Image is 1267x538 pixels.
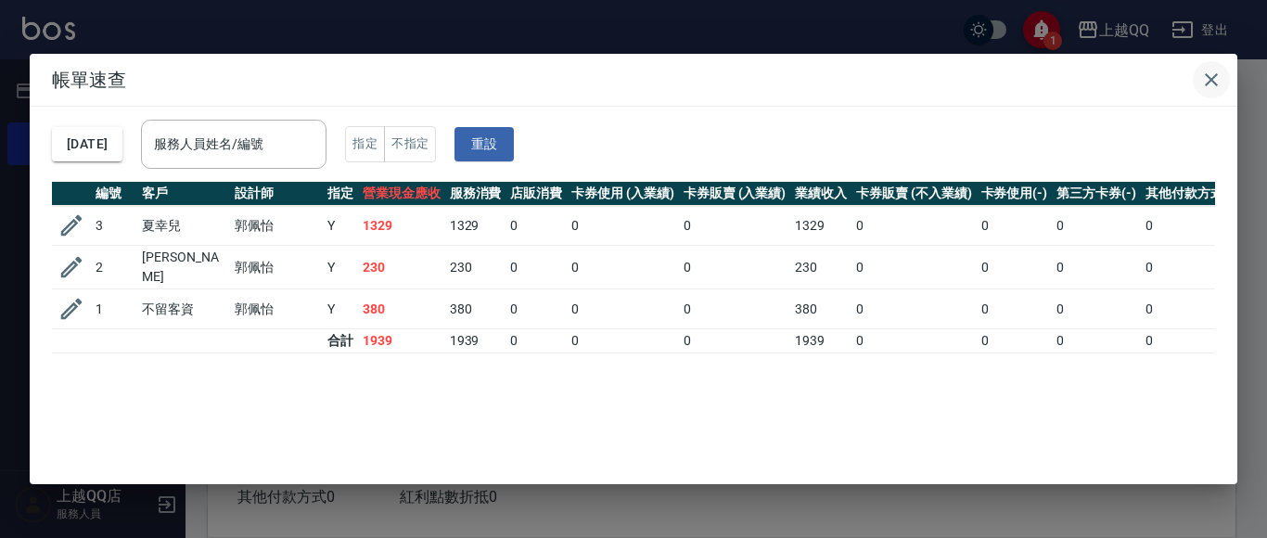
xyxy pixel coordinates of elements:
h2: 帳單速查 [30,54,1237,106]
th: 客戶 [137,182,230,206]
th: 店販消費 [506,182,567,206]
td: 230 [790,246,851,289]
td: 郭佩怡 [230,289,323,329]
td: [PERSON_NAME] [137,246,230,289]
td: 380 [445,289,506,329]
td: 380 [790,289,851,329]
td: Y [323,289,358,329]
td: 1329 [445,206,506,246]
td: 0 [1141,246,1243,289]
td: 0 [679,246,791,289]
th: 指定 [323,182,358,206]
th: 營業現金應收 [358,182,445,206]
td: 0 [851,206,976,246]
th: 卡券販賣 (不入業績) [851,182,976,206]
td: 0 [1052,289,1141,329]
td: 0 [679,206,791,246]
td: 2 [91,246,137,289]
td: 0 [977,246,1053,289]
button: [DATE] [52,127,122,161]
td: 1 [91,289,137,329]
td: 230 [445,246,506,289]
td: 0 [1052,206,1141,246]
td: 0 [567,206,679,246]
td: 0 [851,289,976,329]
th: 其他付款方式(-) [1141,182,1243,206]
th: 服務消費 [445,182,506,206]
th: 業績收入 [790,182,851,206]
th: 卡券使用(-) [977,182,1053,206]
td: 0 [977,289,1053,329]
td: 0 [1141,206,1243,246]
button: 重設 [454,127,514,161]
th: 第三方卡券(-) [1052,182,1141,206]
td: 0 [977,329,1053,353]
td: 3 [91,206,137,246]
td: 0 [851,246,976,289]
td: 0 [506,289,567,329]
td: 0 [506,246,567,289]
td: 0 [977,206,1053,246]
td: 0 [506,329,567,353]
td: 0 [1141,289,1243,329]
button: 不指定 [384,126,436,162]
td: 郭佩怡 [230,206,323,246]
td: 0 [851,329,976,353]
td: 郭佩怡 [230,246,323,289]
td: 0 [1052,246,1141,289]
td: 夏幸兒 [137,206,230,246]
td: 0 [567,289,679,329]
td: 0 [506,206,567,246]
td: 0 [679,289,791,329]
th: 卡券使用 (入業績) [567,182,679,206]
td: 0 [1052,329,1141,353]
td: 230 [358,246,445,289]
th: 設計師 [230,182,323,206]
td: 0 [1141,329,1243,353]
td: 1939 [358,329,445,353]
th: 卡券販賣 (入業績) [679,182,791,206]
td: 0 [567,246,679,289]
td: 0 [679,329,791,353]
td: 1939 [445,329,506,353]
th: 編號 [91,182,137,206]
button: 指定 [345,126,385,162]
td: 合計 [323,329,358,353]
td: 1939 [790,329,851,353]
td: 0 [567,329,679,353]
td: 不留客資 [137,289,230,329]
td: Y [323,246,358,289]
td: 380 [358,289,445,329]
td: 1329 [790,206,851,246]
td: Y [323,206,358,246]
td: 1329 [358,206,445,246]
